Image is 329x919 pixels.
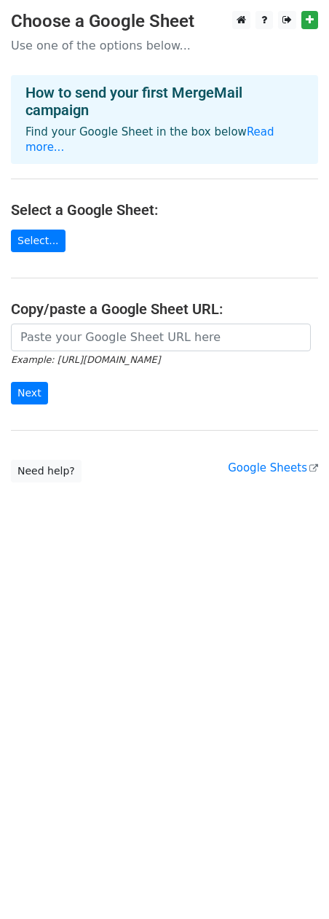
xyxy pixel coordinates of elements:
p: Use one of the options below... [11,38,318,53]
input: Next [11,382,48,404]
small: Example: [URL][DOMAIN_NAME] [11,354,160,365]
h4: How to send your first MergeMail campaign [25,84,304,119]
a: Read more... [25,125,274,154]
h4: Copy/paste a Google Sheet URL: [11,300,318,318]
a: Need help? [11,460,82,482]
p: Find your Google Sheet in the box below [25,125,304,155]
a: Select... [11,230,66,252]
h4: Select a Google Sheet: [11,201,318,219]
a: Google Sheets [228,461,318,474]
input: Paste your Google Sheet URL here [11,324,311,351]
h3: Choose a Google Sheet [11,11,318,32]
